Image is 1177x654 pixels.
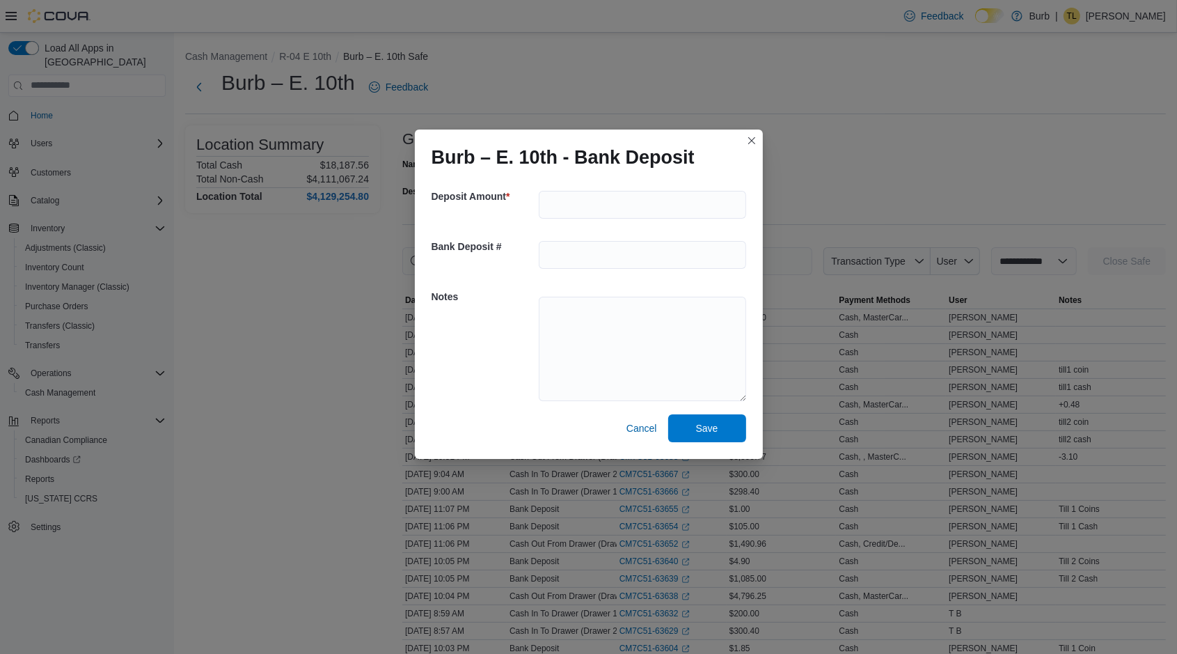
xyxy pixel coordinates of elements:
[626,421,657,435] span: Cancel
[432,233,536,260] h5: Bank Deposit #
[621,414,663,442] button: Cancel
[432,182,536,210] h5: Deposit Amount
[696,421,718,435] span: Save
[432,146,695,169] h1: Burb – E. 10th - Bank Deposit
[743,132,760,149] button: Closes this modal window
[432,283,536,311] h5: Notes
[668,414,746,442] button: Save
